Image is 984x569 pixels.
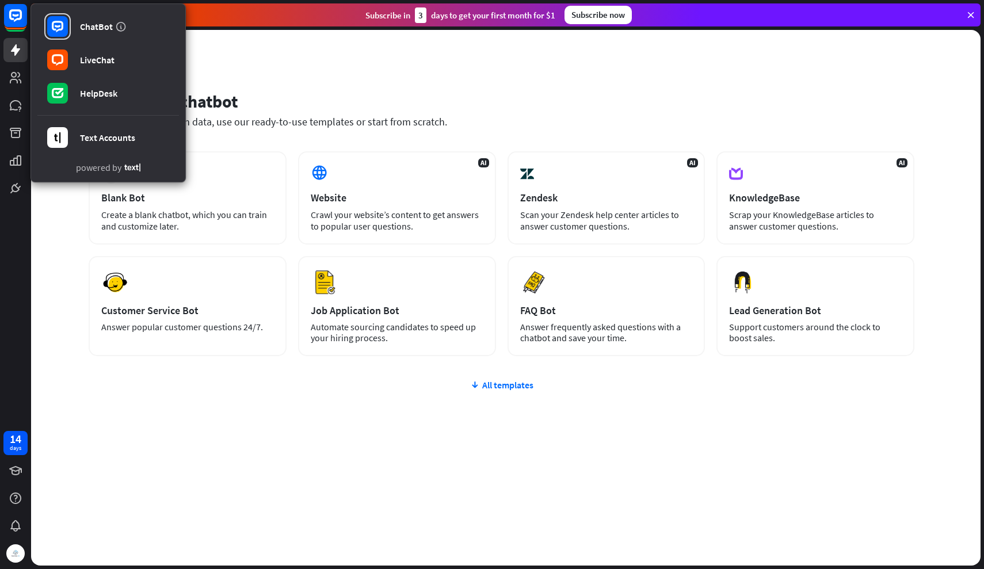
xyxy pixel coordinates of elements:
[89,379,914,391] div: All templates
[101,304,274,317] div: Customer Service Bot
[478,158,489,167] span: AI
[10,434,21,444] div: 14
[415,7,426,23] div: 3
[687,158,698,167] span: AI
[520,209,693,232] div: Scan your Zendesk help center articles to answer customer questions.
[311,322,483,343] div: Automate sourcing candidates to speed up your hiring process.
[101,191,274,204] div: Blank Bot
[520,191,693,204] div: Zendesk
[311,209,483,232] div: Crawl your website’s content to get answers to popular user questions.
[10,444,21,452] div: days
[9,5,44,39] button: Open LiveChat chat widget
[3,431,28,455] a: 14 days
[101,322,274,333] div: Answer popular customer questions 24/7.
[311,304,483,317] div: Job Application Bot
[729,304,902,317] div: Lead Generation Bot
[311,191,483,204] div: Website
[729,209,902,232] div: Scrap your KnowledgeBase articles to answer customer questions.
[101,209,274,232] div: Create a blank chatbot, which you can train and customize later.
[365,7,555,23] div: Subscribe in days to get your first month for $1
[565,6,632,24] div: Subscribe now
[520,304,693,317] div: FAQ Bot
[729,322,902,343] div: Support customers around the clock to boost sales.
[89,90,914,112] div: Set up your chatbot
[520,322,693,343] div: Answer frequently asked questions with a chatbot and save your time.
[89,115,914,128] div: Train your chatbot with data, use our ready-to-use templates or start from scratch.
[897,158,907,167] span: AI
[729,191,902,204] div: KnowledgeBase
